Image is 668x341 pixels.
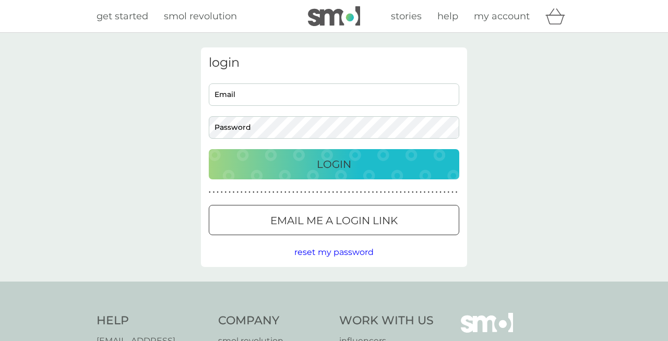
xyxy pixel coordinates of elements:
a: get started [97,9,148,24]
p: ● [277,190,279,195]
p: ● [368,190,370,195]
span: reset my password [294,247,374,257]
p: ● [236,190,238,195]
p: ● [388,190,390,195]
p: ● [209,190,211,195]
p: ● [424,190,426,195]
button: Login [209,149,459,179]
p: ● [229,190,231,195]
p: ● [257,190,259,195]
p: ● [427,190,430,195]
p: ● [364,190,366,195]
p: ● [253,190,255,195]
p: ● [439,190,442,195]
p: Login [317,156,351,173]
p: ● [384,190,386,195]
p: ● [308,190,311,195]
p: ● [348,190,350,195]
p: ● [408,190,410,195]
p: ● [296,190,299,195]
p: ● [456,190,458,195]
p: ● [444,190,446,195]
button: Email me a login link [209,205,459,235]
p: Email me a login link [270,212,398,229]
p: ● [332,190,334,195]
p: ● [448,190,450,195]
p: ● [217,190,219,195]
p: ● [340,190,342,195]
span: smol revolution [164,10,237,22]
p: ● [241,190,243,195]
p: ● [324,190,326,195]
p: ● [400,190,402,195]
p: ● [316,190,318,195]
p: ● [392,190,394,195]
p: ● [356,190,358,195]
p: ● [344,190,346,195]
p: ● [272,190,275,195]
h4: Company [218,313,329,329]
a: smol revolution [164,9,237,24]
p: ● [300,190,302,195]
p: ● [268,190,270,195]
p: ● [451,190,454,195]
p: ● [396,190,398,195]
p: ● [320,190,323,195]
p: ● [265,190,267,195]
img: smol [308,6,360,26]
p: ● [328,190,330,195]
span: my account [474,10,530,22]
p: ● [436,190,438,195]
p: ● [292,190,294,195]
p: ● [372,190,374,195]
p: ● [404,190,406,195]
p: ● [284,190,287,195]
p: ● [376,190,378,195]
p: ● [248,190,250,195]
button: reset my password [294,246,374,259]
p: ● [233,190,235,195]
span: get started [97,10,148,22]
span: help [437,10,458,22]
p: ● [304,190,306,195]
p: ● [213,190,215,195]
p: ● [412,190,414,195]
h3: login [209,55,459,70]
a: stories [391,9,422,24]
p: ● [352,190,354,195]
p: ● [260,190,263,195]
p: ● [380,190,382,195]
p: ● [245,190,247,195]
p: ● [312,190,314,195]
p: ● [432,190,434,195]
a: my account [474,9,530,24]
span: stories [391,10,422,22]
p: ● [280,190,282,195]
p: ● [221,190,223,195]
h4: Help [97,313,208,329]
p: ● [360,190,362,195]
p: ● [225,190,227,195]
a: help [437,9,458,24]
p: ● [420,190,422,195]
div: basket [545,6,571,27]
h4: Work With Us [339,313,434,329]
p: ● [289,190,291,195]
p: ● [416,190,418,195]
p: ● [336,190,338,195]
